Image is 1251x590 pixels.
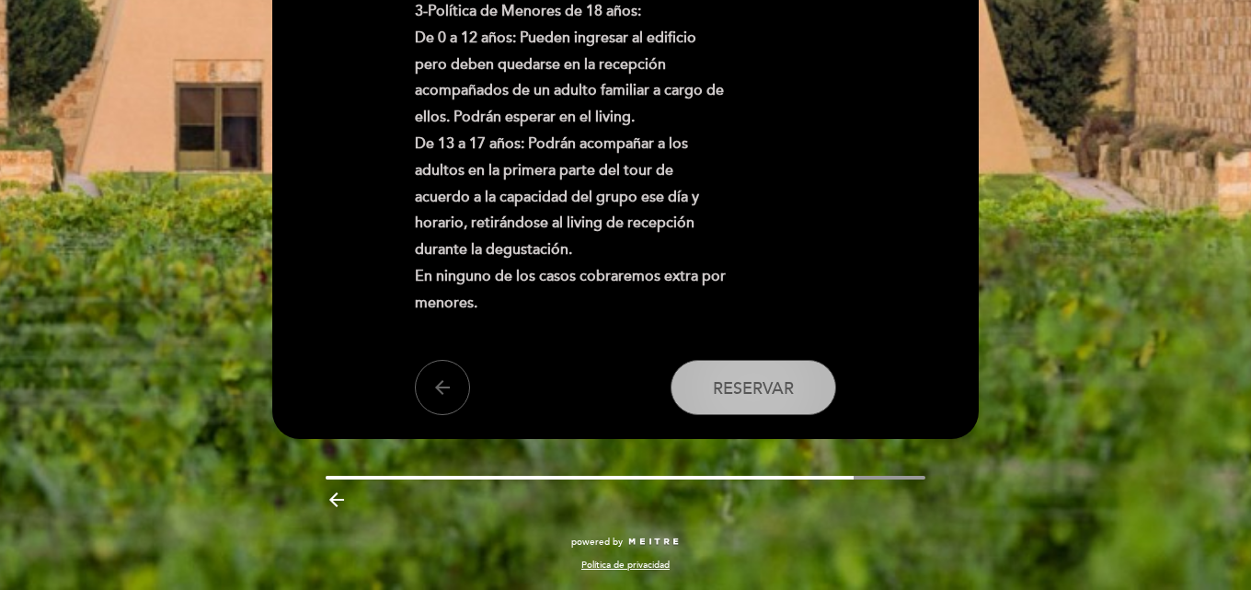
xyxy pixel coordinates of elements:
span: Reservar [713,378,794,399]
i: arrow_backward [326,489,348,511]
a: powered by [571,536,680,549]
button: arrow_back [415,360,470,415]
img: MEITRE [627,538,680,547]
span: powered by [571,536,623,549]
i: arrow_back [431,376,453,399]
button: Reservar [671,360,836,415]
a: Política de privacidad [581,559,670,572]
strong: Política de Menores de 18 años: [428,2,641,20]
